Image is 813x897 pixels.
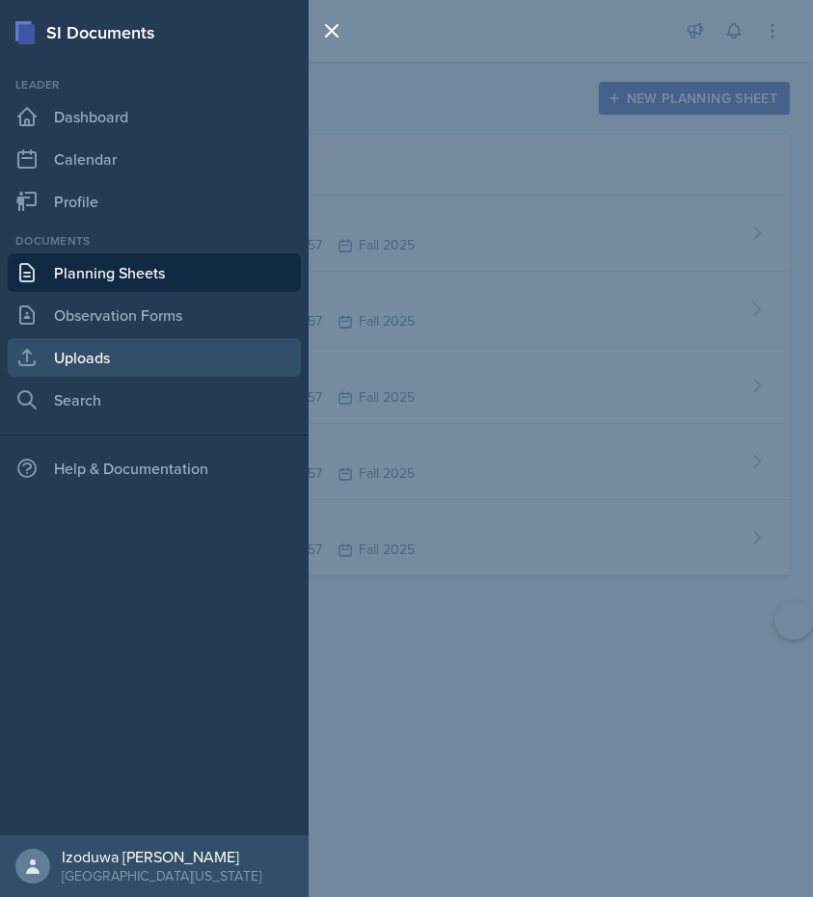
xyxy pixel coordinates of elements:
div: Help & Documentation [8,449,301,488]
a: Search [8,381,301,419]
a: Calendar [8,140,301,178]
div: Documents [8,232,301,250]
a: Uploads [8,338,301,377]
div: [GEOGRAPHIC_DATA][US_STATE] [62,866,261,885]
a: Dashboard [8,97,301,136]
a: Planning Sheets [8,253,301,292]
a: Profile [8,182,301,221]
a: Observation Forms [8,296,301,334]
div: Izoduwa [PERSON_NAME] [62,847,261,866]
div: Leader [8,76,301,93]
